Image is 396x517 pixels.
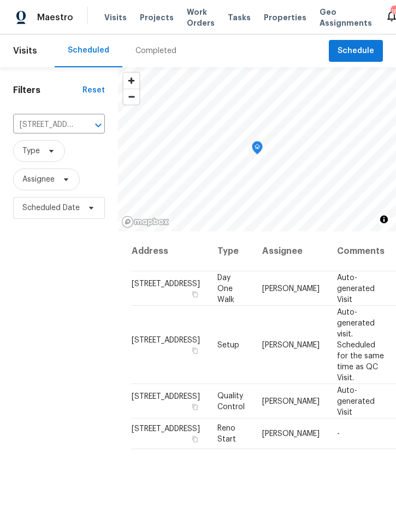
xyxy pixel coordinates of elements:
[262,397,320,405] span: [PERSON_NAME]
[329,40,383,62] button: Schedule
[381,213,387,225] span: Toggle attribution
[132,392,200,400] span: [STREET_ADDRESS]
[337,308,384,381] span: Auto-generated visit. Scheduled for the same time as QC Visit.
[217,392,245,410] span: Quality Control
[337,274,375,303] span: Auto-generated Visit
[264,12,306,23] span: Properties
[91,118,106,133] button: Open
[37,12,73,23] span: Maestro
[337,430,340,438] span: -
[135,45,176,56] div: Completed
[132,280,200,287] span: [STREET_ADDRESS]
[22,202,80,213] span: Scheduled Date
[217,274,234,303] span: Day One Walk
[68,45,109,56] div: Scheduled
[338,44,374,58] span: Schedule
[82,85,105,96] div: Reset
[13,39,37,63] span: Visits
[190,402,200,411] button: Copy Address
[187,7,215,28] span: Work Orders
[252,141,263,158] div: Map marker
[228,14,251,21] span: Tasks
[190,289,200,299] button: Copy Address
[262,341,320,348] span: [PERSON_NAME]
[190,345,200,355] button: Copy Address
[123,89,139,104] button: Zoom out
[320,7,372,28] span: Geo Assignments
[123,73,139,89] button: Zoom in
[262,430,320,438] span: [PERSON_NAME]
[217,341,239,348] span: Setup
[209,231,253,271] th: Type
[22,174,55,185] span: Assignee
[22,146,40,156] span: Type
[377,213,391,226] button: Toggle attribution
[140,12,174,23] span: Projects
[13,85,82,96] h1: Filters
[13,117,74,133] input: Search for an address...
[190,434,200,444] button: Copy Address
[328,231,393,271] th: Comments
[132,425,200,433] span: [STREET_ADDRESS]
[253,231,328,271] th: Assignee
[121,216,169,228] a: Mapbox homepage
[131,231,209,271] th: Address
[104,12,127,23] span: Visits
[262,284,320,292] span: [PERSON_NAME]
[217,425,236,443] span: Reno Start
[132,336,200,344] span: [STREET_ADDRESS]
[337,386,375,416] span: Auto-generated Visit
